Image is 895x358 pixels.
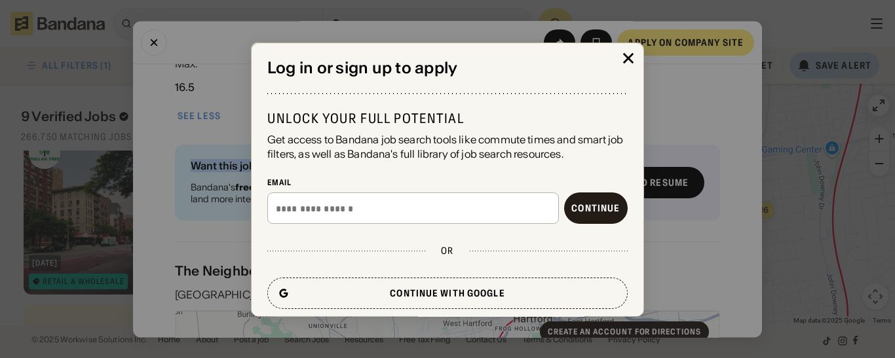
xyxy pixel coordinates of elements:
div: Get access to Bandana job search tools like commute times and smart job filters, as well as Banda... [267,132,628,161]
div: Continue [571,204,620,213]
div: Log in or sign up to apply [267,58,628,77]
div: or [441,245,453,257]
div: Unlock your full potential [267,109,628,126]
div: Continue with Google [390,289,505,298]
div: Email [267,177,628,187]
